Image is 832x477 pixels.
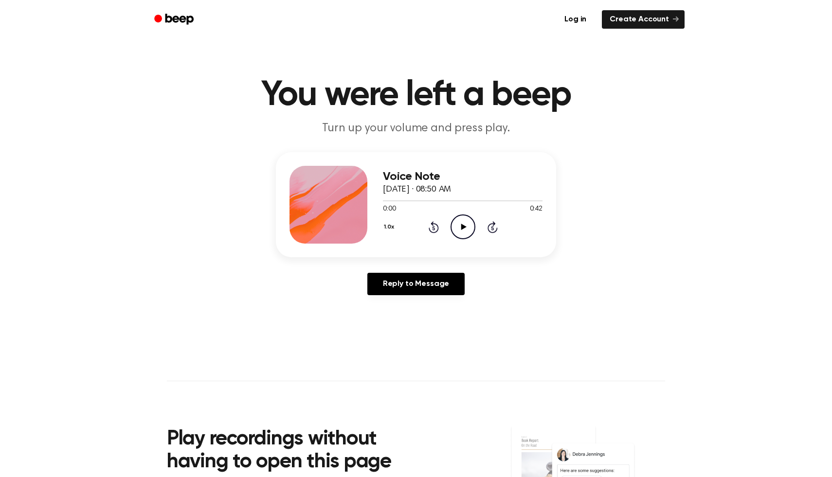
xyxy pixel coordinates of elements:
a: Create Account [602,10,685,29]
a: Reply to Message [367,273,465,295]
span: 0:42 [530,204,543,214]
h1: You were left a beep [167,78,665,113]
h3: Voice Note [383,170,543,183]
a: Beep [147,10,202,29]
h2: Play recordings without having to open this page [167,428,429,474]
span: 0:00 [383,204,396,214]
button: 1.0x [383,219,398,235]
a: Log in [555,8,596,31]
span: [DATE] · 08:50 AM [383,185,451,194]
p: Turn up your volume and press play. [229,121,603,137]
